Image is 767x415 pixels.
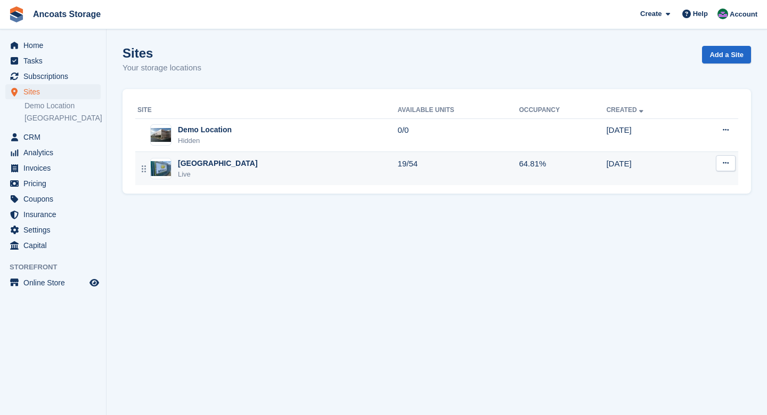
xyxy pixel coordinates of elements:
[23,161,87,175] span: Invoices
[178,158,258,169] div: [GEOGRAPHIC_DATA]
[5,161,101,175] a: menu
[151,128,171,142] img: Image of Demo Location site
[23,38,87,53] span: Home
[9,6,25,22] img: stora-icon-8386f47178a22dfd0bd8f6a31ec36ba5ce8667c1dd55bd0f319d3a0aa187defe.svg
[5,38,101,53] a: menu
[23,145,87,160] span: Analytics
[702,46,751,63] a: Add a Site
[23,53,87,68] span: Tasks
[135,102,398,119] th: Site
[5,275,101,290] a: menu
[5,53,101,68] a: menu
[693,9,708,19] span: Help
[178,124,232,135] div: Demo Location
[29,5,105,23] a: Ancoats Storage
[5,191,101,206] a: menu
[5,84,101,99] a: menu
[23,238,87,253] span: Capital
[606,118,690,152] td: [DATE]
[10,262,106,273] span: Storefront
[178,135,232,146] div: Hidden
[88,276,101,289] a: Preview store
[398,102,519,119] th: Available Units
[606,152,690,185] td: [DATE]
[23,176,87,191] span: Pricing
[23,69,87,84] span: Subscriptions
[123,62,201,74] p: Your storage locations
[606,106,645,114] a: Created
[730,9,757,20] span: Account
[25,101,101,111] a: Demo Location
[5,207,101,222] a: menu
[5,176,101,191] a: menu
[23,222,87,237] span: Settings
[25,113,101,123] a: [GEOGRAPHIC_DATA]
[519,102,606,119] th: Occupancy
[23,207,87,222] span: Insurance
[519,152,606,185] td: 64.81%
[5,222,101,237] a: menu
[5,130,101,145] a: menu
[123,46,201,60] h1: Sites
[151,161,171,177] img: Image of Manchester site
[23,84,87,99] span: Sites
[5,238,101,253] a: menu
[23,191,87,206] span: Coupons
[398,118,519,152] td: 0/0
[23,130,87,145] span: CRM
[5,145,101,160] a: menu
[178,169,258,180] div: Live
[640,9,662,19] span: Create
[23,275,87,290] span: Online Store
[398,152,519,185] td: 19/54
[5,69,101,84] a: menu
